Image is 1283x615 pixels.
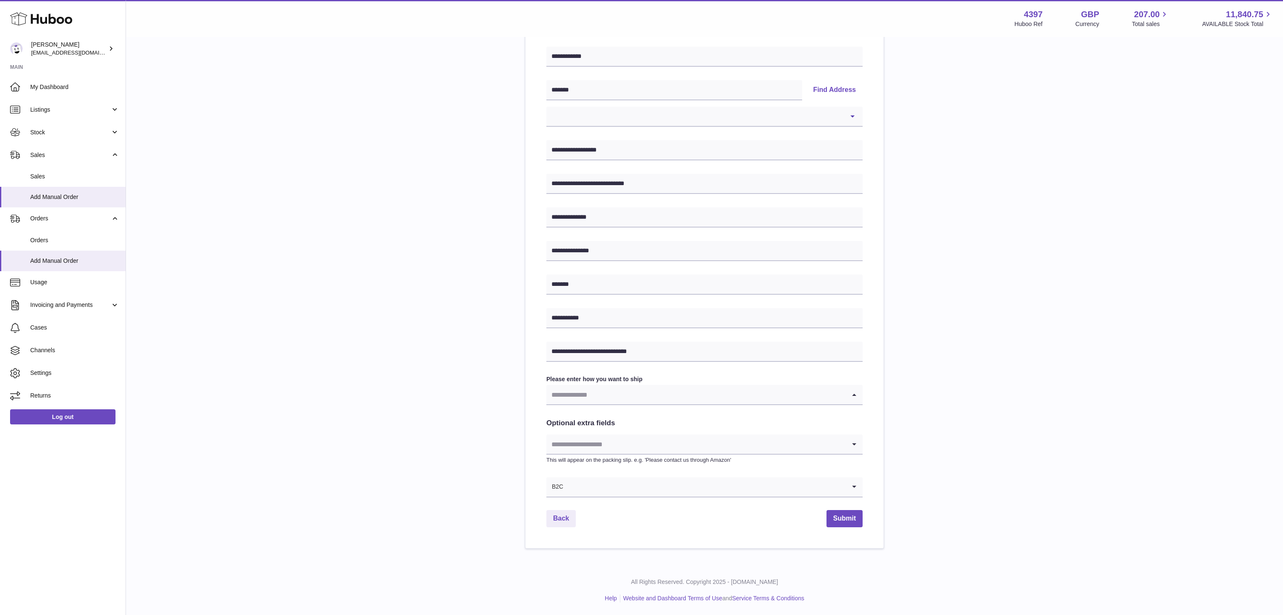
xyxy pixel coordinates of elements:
span: B2C [546,477,564,497]
input: Search for option [546,385,846,404]
div: Search for option [546,477,863,497]
img: drumnnbass@gmail.com [10,42,23,55]
span: 11,840.75 [1226,9,1263,20]
span: [EMAIL_ADDRESS][DOMAIN_NAME] [31,49,123,56]
span: Sales [30,173,119,181]
div: [PERSON_NAME] [31,41,107,57]
button: Submit [826,510,863,527]
div: Search for option [546,385,863,405]
li: and [620,594,804,602]
span: Invoicing and Payments [30,301,110,309]
span: Orders [30,215,110,222]
strong: 4397 [1024,9,1043,20]
span: Total sales [1132,20,1169,28]
input: Search for option [546,434,846,454]
a: 11,840.75 AVAILABLE Stock Total [1202,9,1273,28]
a: Log out [10,409,115,424]
span: Cases [30,324,119,332]
a: 207.00 Total sales [1132,9,1169,28]
span: Orders [30,236,119,244]
h2: Optional extra fields [546,419,863,428]
div: Search for option [546,434,863,455]
a: Help [605,595,617,602]
a: Service Terms & Conditions [732,595,804,602]
span: Stock [30,128,110,136]
div: Currency [1076,20,1099,28]
span: Listings [30,106,110,114]
span: Sales [30,151,110,159]
span: My Dashboard [30,83,119,91]
span: Returns [30,392,119,400]
a: Back [546,510,576,527]
span: 207.00 [1134,9,1160,20]
input: Search for option [564,477,846,497]
button: Find Address [806,80,863,100]
strong: GBP [1081,9,1099,20]
p: This will appear on the packing slip. e.g. 'Please contact us through Amazon' [546,456,863,464]
a: Website and Dashboard Terms of Use [623,595,722,602]
p: All Rights Reserved. Copyright 2025 - [DOMAIN_NAME] [133,578,1276,586]
span: Add Manual Order [30,257,119,265]
span: AVAILABLE Stock Total [1202,20,1273,28]
span: Settings [30,369,119,377]
span: Add Manual Order [30,193,119,201]
span: Usage [30,278,119,286]
label: Please enter how you want to ship [546,375,863,383]
div: Huboo Ref [1015,20,1043,28]
span: Channels [30,346,119,354]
